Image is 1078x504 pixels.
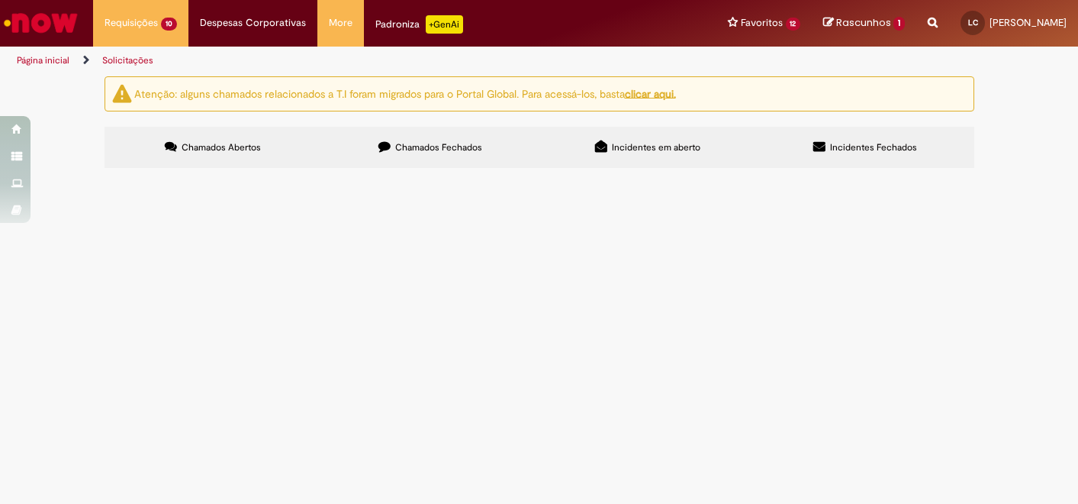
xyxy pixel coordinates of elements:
span: Rascunhos [836,15,891,30]
span: Incidentes em aberto [612,141,700,153]
span: Chamados Fechados [395,141,482,153]
span: Chamados Abertos [182,141,261,153]
span: Incidentes Fechados [830,141,917,153]
ng-bind-html: Atenção: alguns chamados relacionados a T.I foram migrados para o Portal Global. Para acessá-los,... [134,86,676,100]
p: +GenAi [426,15,463,34]
ul: Trilhas de página [11,47,707,75]
span: 12 [786,18,801,31]
span: Favoritos [741,15,783,31]
a: Página inicial [17,54,69,66]
a: Solicitações [102,54,153,66]
a: Rascunhos [823,16,905,31]
span: 1 [893,17,905,31]
span: Requisições [105,15,158,31]
span: More [329,15,352,31]
a: clicar aqui. [625,86,676,100]
div: Padroniza [375,15,463,34]
span: 10 [161,18,177,31]
img: ServiceNow [2,8,80,38]
span: Despesas Corporativas [200,15,306,31]
span: [PERSON_NAME] [990,16,1067,29]
span: LC [968,18,978,27]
